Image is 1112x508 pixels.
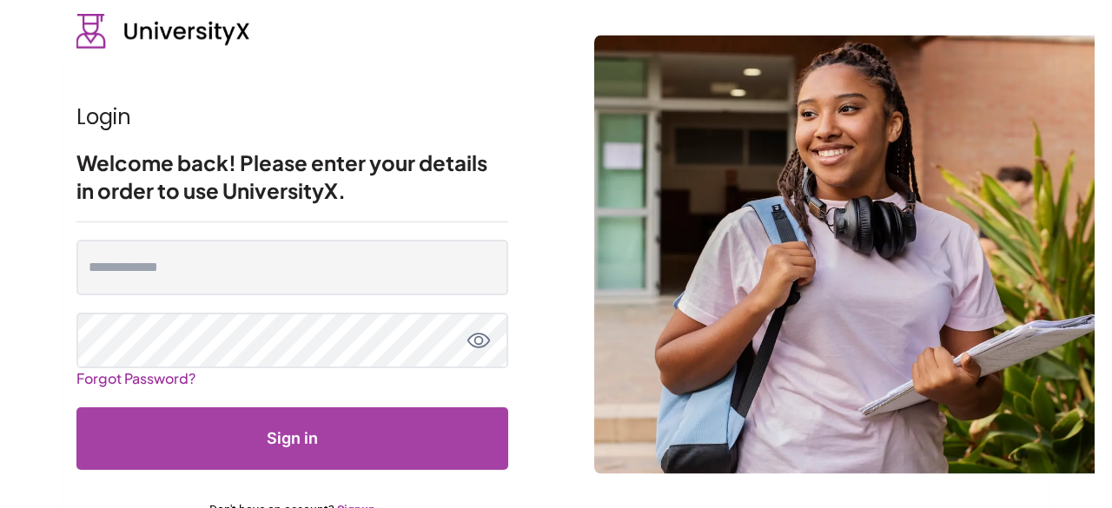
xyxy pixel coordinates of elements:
[76,148,508,204] h2: Welcome back! Please enter your details in order to use UniversityX.
[467,328,491,353] button: toggle password view
[76,103,508,131] h1: Login
[76,407,508,470] button: Submit form
[594,35,1095,473] img: login background
[76,14,250,49] img: UniversityX logo
[76,362,195,394] a: Forgot Password?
